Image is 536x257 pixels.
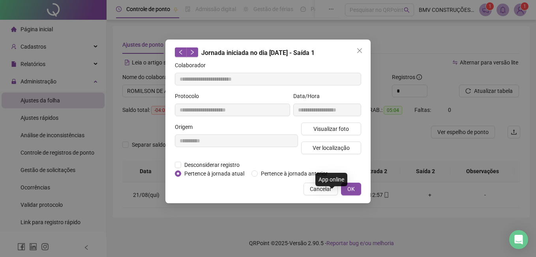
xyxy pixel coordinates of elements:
label: Origem [175,123,198,131]
span: Cancelar [310,185,332,193]
button: left [175,47,187,57]
div: Open Intercom Messenger [509,230,528,249]
span: Pertence à jornada anterior [258,169,331,178]
button: OK [341,183,361,195]
label: Data/Hora [293,92,325,100]
span: Pertence à jornada atual [181,169,247,178]
div: App online [315,173,347,186]
button: Close [353,44,366,57]
div: Jornada iniciada no dia [DATE] - Saída 1 [175,47,361,58]
label: Colaborador [175,61,211,70]
span: Desconsiderar registro [181,161,243,169]
button: Ver localização [301,142,361,154]
span: left [178,49,184,55]
span: Visualizar foto [313,125,349,133]
span: right [189,49,195,55]
label: Protocolo [175,92,204,100]
button: right [186,47,198,57]
button: Visualizar foto [301,123,361,135]
button: Cancelar [304,183,338,195]
span: close [356,47,363,54]
span: Ver localização [313,144,350,152]
span: OK [347,185,355,193]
